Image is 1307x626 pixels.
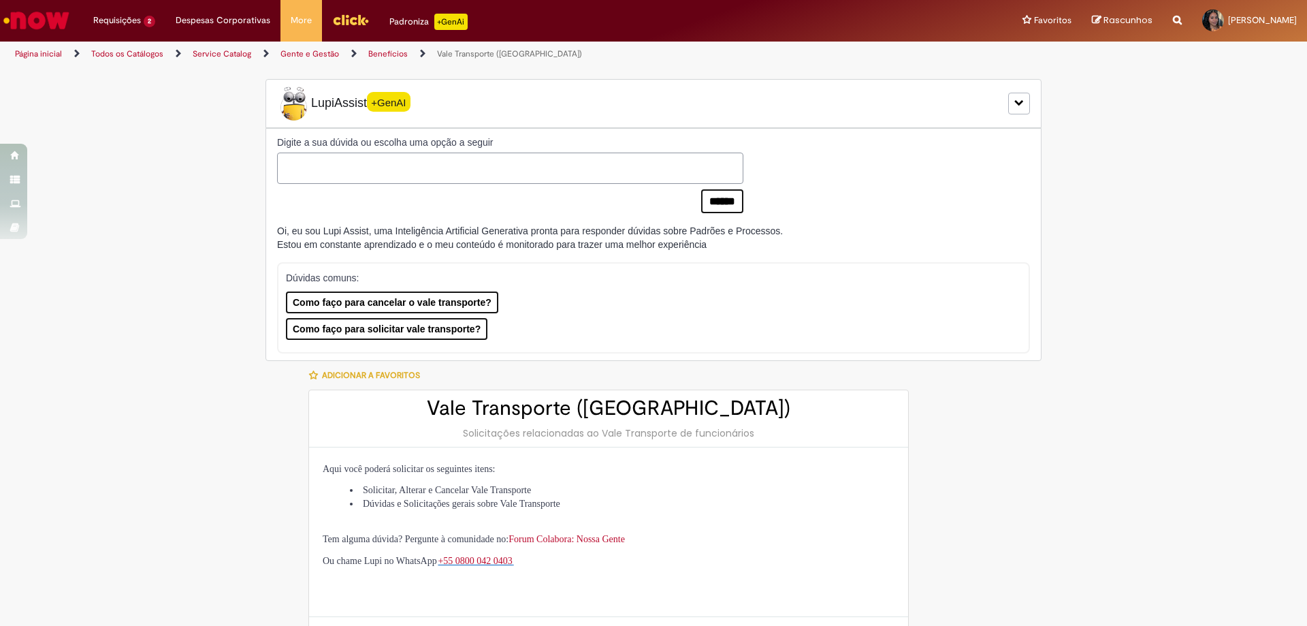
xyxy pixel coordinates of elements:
button: Como faço para solicitar vale transporte? [286,318,487,340]
button: Adicionar a Favoritos [308,361,427,390]
a: +55 0800 042 0403 [438,554,513,566]
img: Lupi [277,87,311,121]
div: Solicitações relacionadas ao Vale Transporte de funcionários [323,426,894,440]
span: Requisições [93,14,141,27]
a: Benefícios [368,48,408,59]
span: Despesas Corporativas [176,14,270,27]
img: ServiceNow [1,7,71,34]
a: Todos os Catálogos [91,48,163,59]
a: Service Catalog [193,48,251,59]
a: Forum Colabora: Nossa Gente [509,534,625,544]
span: Rascunhos [1103,14,1152,27]
span: 2 [144,16,155,27]
div: Oi, eu sou Lupi Assist, uma Inteligência Artificial Generativa pronta para responder dúvidas sobr... [277,224,783,251]
span: Ou chame Lupi no WhatsApp [323,556,437,566]
a: Rascunhos [1092,14,1152,27]
span: +55 0800 042 0403 [438,556,512,566]
a: Vale Transporte ([GEOGRAPHIC_DATA]) [437,48,582,59]
li: Dúvidas e Solicitações gerais sobre Vale Transporte [350,497,894,511]
a: Página inicial [15,48,62,59]
p: +GenAi [434,14,468,30]
span: More [291,14,312,27]
span: LupiAssist [277,87,410,121]
span: Aqui você poderá solicitar os seguintes itens: [323,464,496,474]
span: Favoritos [1034,14,1071,27]
img: click_logo_yellow_360x200.png [332,10,369,30]
a: Gente e Gestão [280,48,339,59]
li: Solicitar, Alterar e Cancelar Vale Transporte [350,484,894,497]
span: Tem alguma dúvida? Pergunte à comunidade no: [323,534,625,544]
ul: Trilhas de página [10,42,861,67]
p: Dúvidas comuns: [286,271,1003,285]
label: Digite a sua dúvida ou escolha uma opção a seguir [277,136,743,149]
button: Como faço para cancelar o vale transporte? [286,292,498,313]
span: Adicionar a Favoritos [322,370,420,381]
h2: Vale Transporte ([GEOGRAPHIC_DATA]) [323,397,894,420]
span: +GenAI [367,92,410,112]
span: [PERSON_NAME] [1228,14,1297,26]
div: Padroniza [389,14,468,30]
div: LupiLupiAssist+GenAI [265,79,1042,128]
